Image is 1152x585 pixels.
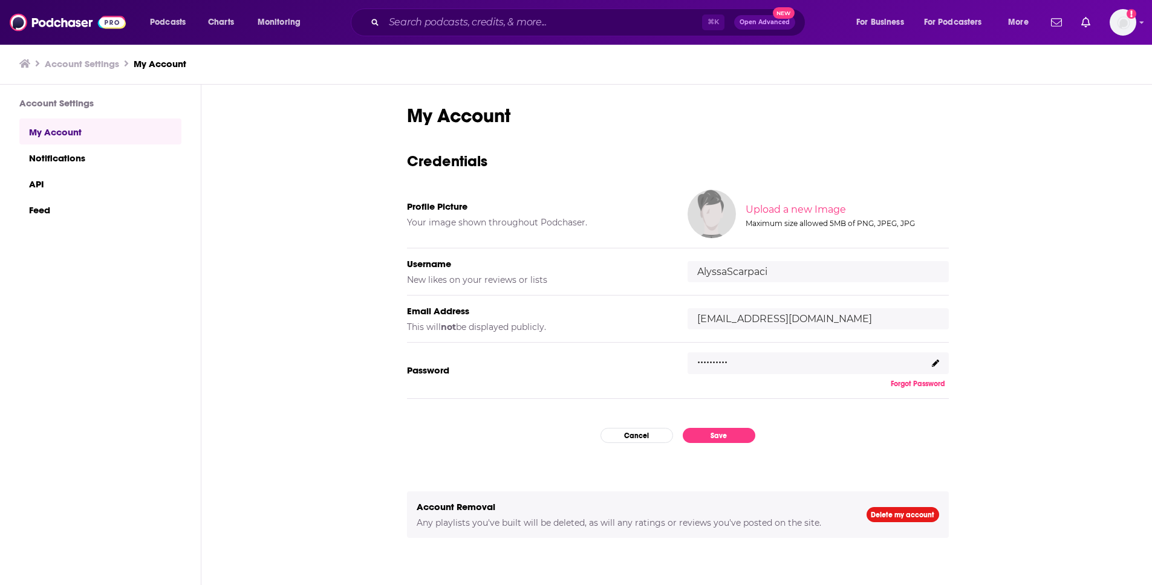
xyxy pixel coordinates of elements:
button: Cancel [600,428,673,443]
span: For Podcasters [924,14,982,31]
img: Podchaser - Follow, Share and Rate Podcasts [10,11,126,34]
button: open menu [848,13,919,32]
img: Your profile image [688,190,736,238]
button: open menu [1000,13,1044,32]
h5: Profile Picture [407,201,668,212]
button: Open AdvancedNew [734,15,795,30]
svg: Add a profile image [1127,9,1136,19]
input: username [688,261,949,282]
h3: Credentials [407,152,949,170]
span: Logged in as AlyssaScarpaci [1110,9,1136,36]
div: Search podcasts, credits, & more... [362,8,817,36]
h3: Account Settings [19,97,181,109]
span: More [1008,14,1029,31]
button: Save [683,428,755,443]
h5: New likes on your reviews or lists [407,274,668,285]
span: Charts [208,14,234,31]
a: Show notifications dropdown [1046,12,1067,33]
a: Show notifications dropdown [1076,12,1095,33]
h5: Any playlists you've built will be deleted, as will any ratings or reviews you've posted on the s... [417,517,847,528]
h5: Username [407,258,668,270]
span: New [773,7,795,19]
a: My Account [19,118,181,144]
h5: Your image shown throughout Podchaser. [407,217,668,228]
a: Delete my account [867,507,939,522]
button: open menu [916,13,1000,32]
h1: My Account [407,104,949,128]
button: open menu [249,13,316,32]
span: Monitoring [258,14,301,31]
h5: Password [407,364,668,376]
h5: Account Removal [417,501,847,512]
a: My Account [134,58,186,69]
button: Show profile menu [1110,9,1136,36]
input: email [688,308,949,329]
div: Maximum size allowed 5MB of PNG, JPEG, JPG [746,219,946,228]
p: .......... [697,349,727,367]
a: Account Settings [45,58,119,69]
a: Charts [200,13,241,32]
a: API [19,170,181,196]
h5: This will be displayed publicly. [407,322,668,332]
h5: Email Address [407,305,668,317]
input: Search podcasts, credits, & more... [384,13,702,32]
button: Forgot Password [887,379,949,389]
span: Open Advanced [740,19,790,25]
b: not [441,322,456,332]
a: Feed [19,196,181,222]
span: For Business [856,14,904,31]
span: ⌘ K [702,15,724,30]
span: Podcasts [150,14,186,31]
img: User Profile [1110,9,1136,36]
button: open menu [142,13,201,32]
a: Notifications [19,144,181,170]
